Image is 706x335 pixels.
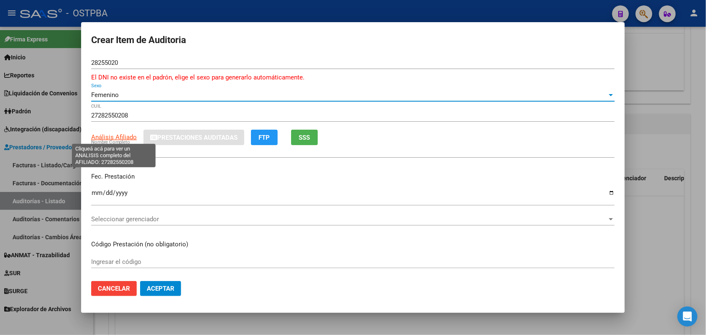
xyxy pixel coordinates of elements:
button: FTP [251,130,278,145]
span: FTP [259,134,270,141]
p: Fec. Prestación [91,172,615,182]
span: Análisis Afiliado [91,133,137,141]
div: Open Intercom Messenger [678,307,698,327]
h2: Crear Item de Auditoria [91,32,615,48]
button: SSS [291,130,318,145]
span: Prestaciones Auditadas [157,134,238,141]
span: Femenino [91,91,119,99]
p: Código Prestación (no obligatorio) [91,240,615,249]
span: Cancelar [98,285,130,292]
p: El DNI no existe en el padrón, elige el sexo para generarlo automáticamente. [91,73,615,82]
span: Seleccionar gerenciador [91,215,607,223]
button: Prestaciones Auditadas [143,130,244,145]
span: SSS [299,134,310,141]
button: Cancelar [91,281,137,296]
span: Aceptar [147,285,174,292]
button: Aceptar [140,281,181,296]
